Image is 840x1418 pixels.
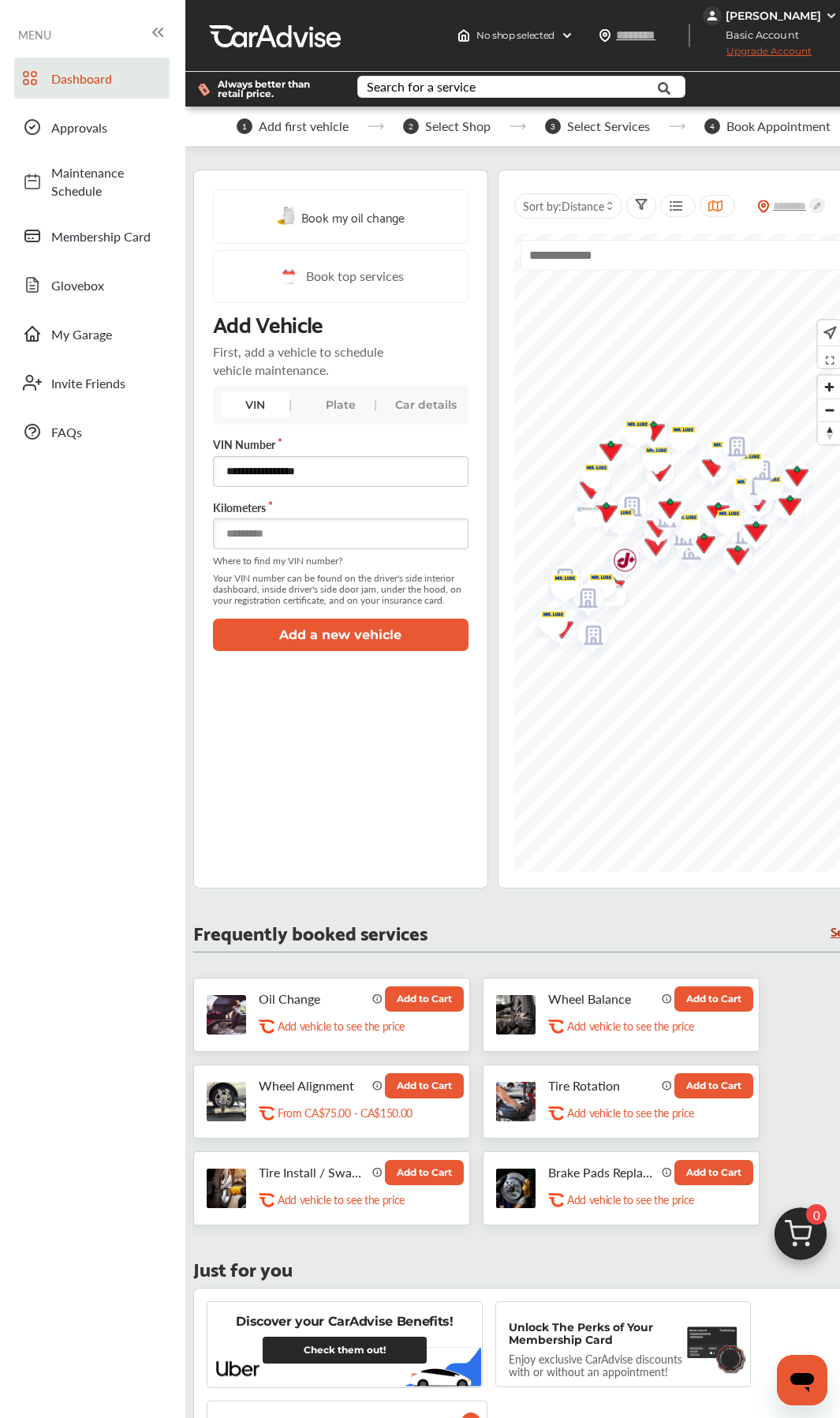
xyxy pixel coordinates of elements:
[732,480,774,527] img: logo-canadian-tire.png
[218,80,332,99] span: Always better than retail price.
[213,499,469,515] label: Kilometers
[662,993,673,1004] img: info_icon_vector.svg
[567,1192,694,1207] p: Add vehicle to see the price
[277,207,297,226] img: oil-change.e5047c97.svg
[539,564,578,602] div: Map marker
[542,563,584,594] img: GM+NFMP.png
[606,485,648,534] img: empty_shop_logo.394c5474.svg
[771,455,812,502] img: logo-canadian-tire.png
[584,429,624,477] div: Map marker
[575,563,614,601] div: Map marker
[213,250,469,303] a: Book top services
[595,499,637,537] img: logo-mr-lube.png
[527,600,569,638] img: logo-mr-lube.png
[14,215,170,256] a: Membership Card
[734,463,773,513] div: Map marker
[536,607,575,654] div: Map marker
[51,118,162,137] span: Approvals
[51,374,162,392] span: Invite Friends
[278,1019,405,1034] p: Add vehicle to see the price
[820,324,837,342] img: recenter.ce011a49.svg
[51,163,162,200] span: Maintenance Schedule
[704,27,811,43] span: Basic Account
[278,1106,413,1121] p: From CA$75.00 - CA$150.00
[403,118,419,134] span: 2
[587,566,626,613] div: Map marker
[734,463,775,513] img: empty_shop_logo.394c5474.svg
[567,1106,694,1121] p: Add vehicle to see the price
[580,491,619,538] div: Map marker
[259,1078,366,1093] p: Wheel Alignment
[599,29,611,42] img: location_vector.a44bc228.svg
[207,1082,246,1121] img: wheel-alignment-thumb.jpg
[496,1169,536,1208] img: brake-pads-replacement-thumb.jpg
[539,564,581,602] img: logo-mr-lube.png
[606,485,645,534] div: Map marker
[193,924,427,939] p: Frequently booked services
[548,1078,655,1093] p: Tire Rotation
[523,198,604,214] span: Sort by :
[562,576,603,626] img: empty_shop_logo.394c5474.svg
[825,9,838,22] img: WGsFRI8htEPBVLJbROoPRyZpYNWhNONpIPPETTm6eUC0GeLEiAAAAAElFTkSuQmCC
[806,1204,827,1225] span: 0
[367,80,476,93] div: Search for a service
[703,499,742,537] div: Map marker
[536,607,577,654] img: logo-canadian-tire.png
[726,9,821,23] div: [PERSON_NAME]
[627,410,669,457] img: logo-canadian-tire.png
[496,1082,536,1121] img: tire-rotation-thumb.jpg
[687,445,729,492] img: logo-canadian-tire.png
[585,574,627,605] img: GM+NFMP.png
[51,227,162,245] span: Membership Card
[567,1019,694,1034] p: Add vehicle to see the price
[632,506,674,553] img: logo-canadian-tire.png
[385,1160,464,1185] button: Add to Cart
[584,429,626,477] img: logo-canadian-tire.png
[14,107,170,148] a: Approvals
[539,556,581,606] img: empty_shop_logo.394c5474.svg
[14,155,170,208] a: Maintenance Schedule
[678,522,719,569] img: logo-canadian-tire.png
[711,425,752,474] img: empty_shop_logo.394c5474.svg
[657,416,696,454] div: Map marker
[213,309,323,336] p: Add Vehicle
[51,69,162,88] span: Dashboard
[385,986,464,1012] button: Add to Cart
[548,991,655,1006] p: Wheel Balance
[207,995,246,1035] img: oil-change-thumb.jpg
[457,29,470,42] img: header-home-logo.8d720a4f.svg
[662,1079,673,1091] img: info_icon_vector.svg
[213,573,469,606] span: Your VIN number can be found on the driver's side interior dashboard, inside driver's side door j...
[763,484,803,531] div: Map marker
[561,29,573,42] img: header-down-arrow.9dd2ce7d.svg
[278,267,298,286] img: cal_icon.0803b883.svg
[687,445,726,492] div: Map marker
[277,206,405,227] a: Book my oil change
[771,455,810,502] div: Map marker
[372,1079,383,1091] img: info_icon_vector.svg
[259,991,366,1006] p: Oil Change
[692,491,731,538] div: Map marker
[306,392,375,417] div: Plate
[567,613,609,663] img: empty_shop_logo.394c5474.svg
[633,450,675,497] img: logo-canadian-tire.png
[757,200,770,213] img: location_vector_orange.38f05af8.svg
[527,600,566,638] div: Map marker
[509,1353,698,1378] p: Enjoy exclusive CarAdvise discounts with or without an appointment!
[18,28,51,41] span: MENU
[562,198,604,214] span: Distance
[542,563,581,594] div: Map marker
[736,448,778,498] img: empty_shop_logo.394c5474.svg
[391,392,461,417] div: Car details
[565,467,604,514] div: Map marker
[263,1337,427,1364] a: Check them out!
[777,1355,827,1405] iframe: Button to launch messaging window
[711,533,751,581] div: Map marker
[763,484,805,531] img: logo-canadian-tire.png
[711,533,753,581] img: logo-canadian-tire.png
[496,995,536,1035] img: tire-wheel-balance-thumb.jpg
[221,392,290,417] div: VIN
[51,423,162,441] span: FAQs
[306,267,404,286] span: Book top services
[562,576,601,626] div: Map marker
